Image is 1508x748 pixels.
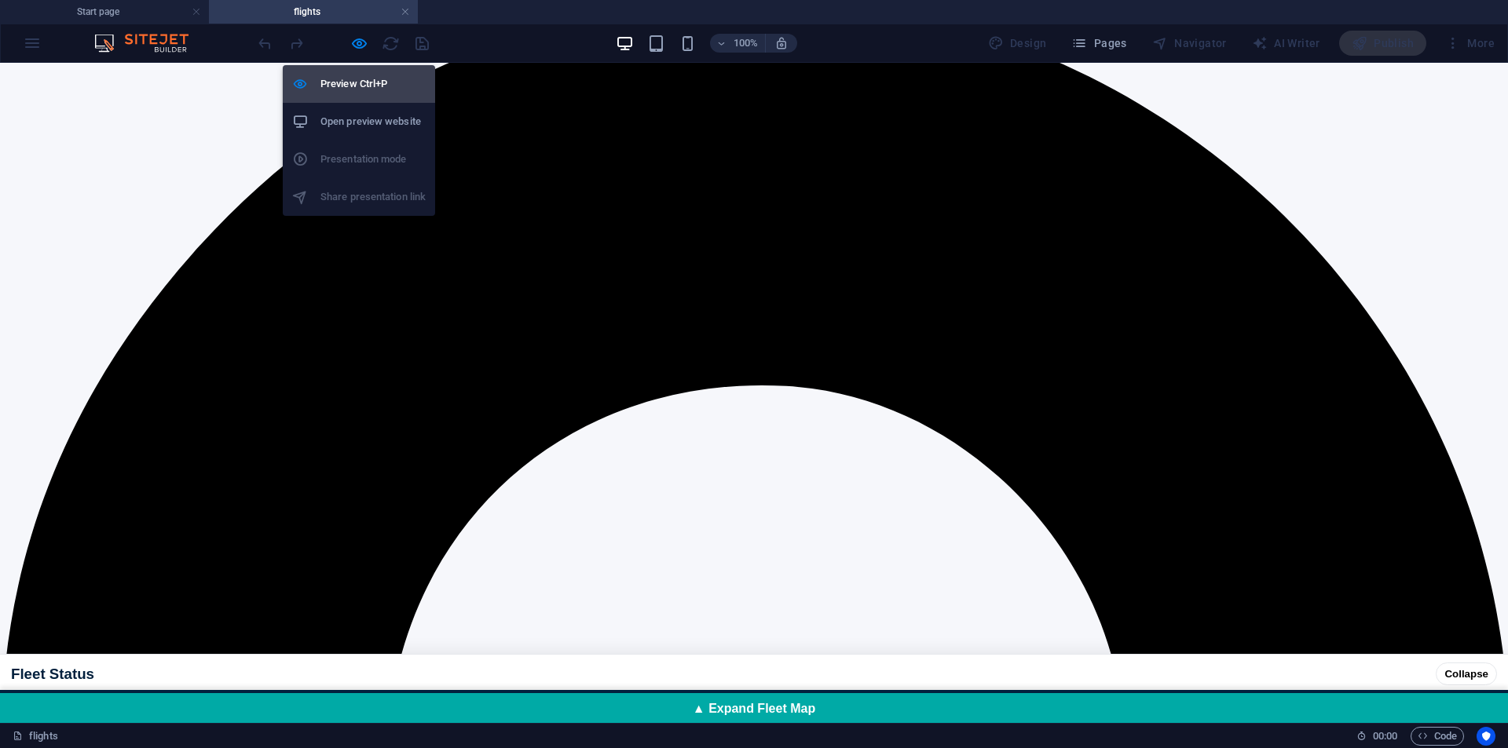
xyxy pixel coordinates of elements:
span: Code [1418,727,1457,746]
span: 00 00 [1373,727,1397,746]
h6: Open preview website [320,112,426,131]
span: : [1384,730,1386,742]
h4: flights [209,3,418,20]
a: Click to cancel selection. Double-click to open Pages [13,727,58,746]
button: Collapse [1436,600,1497,622]
h6: Preview Ctrl+P [320,75,426,93]
span: Pages [1071,35,1126,51]
button: 100% [710,34,766,53]
h6: 100% [734,34,759,53]
button: Code [1411,727,1464,746]
h3: Fleet Status [11,603,94,620]
i: On resize automatically adjust zoom level to fit chosen device. [774,36,789,50]
button: Pages [1065,31,1133,56]
img: Editor Logo [90,34,208,53]
div: Design (Ctrl+Alt+Y) [982,31,1053,56]
button: Usercentrics [1477,727,1495,746]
